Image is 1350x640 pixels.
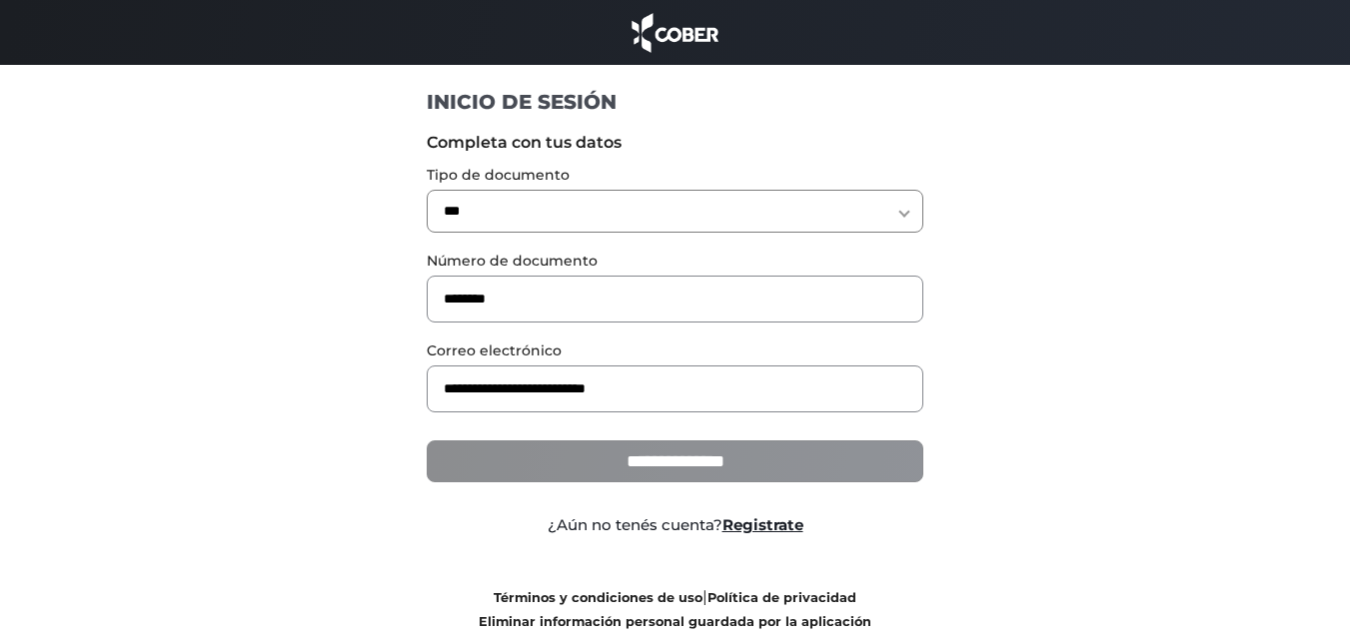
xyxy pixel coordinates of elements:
[427,251,923,272] label: Número de documento
[412,514,938,537] div: ¿Aún no tenés cuenta?
[627,10,724,55] img: cober_marca.png
[427,131,923,155] label: Completa con tus datos
[427,340,923,361] label: Correo electrónico
[479,614,871,629] a: Eliminar información personal guardada por la aplicación
[412,585,938,633] div: |
[707,590,856,605] a: Política de privacidad
[427,165,923,186] label: Tipo de documento
[722,515,803,534] a: Registrate
[494,590,702,605] a: Términos y condiciones de uso
[427,89,923,115] h1: INICIO DE SESIÓN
